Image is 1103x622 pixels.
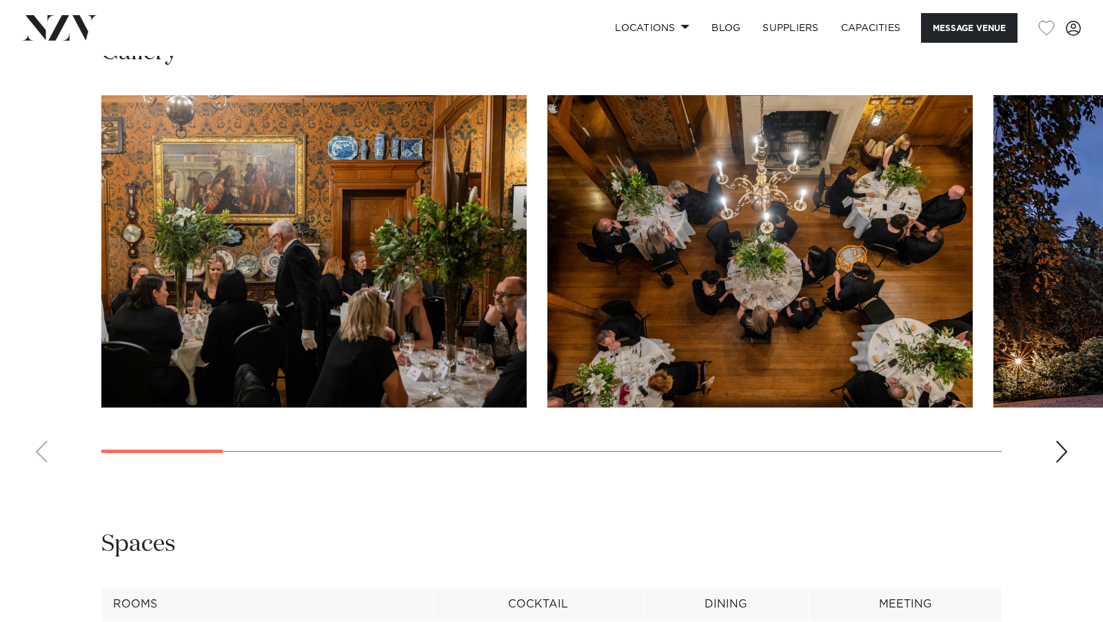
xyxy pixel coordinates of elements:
[101,529,176,560] h2: Spaces
[434,588,643,621] th: Cocktail
[101,95,527,408] swiper-slide: 1 / 15
[604,13,700,43] a: Locations
[809,588,1002,621] th: Meeting
[547,95,973,408] swiper-slide: 2 / 15
[22,15,97,40] img: nzv-logo.png
[921,13,1018,43] button: Message Venue
[700,13,751,43] a: BLOG
[751,13,829,43] a: SUPPLIERS
[830,13,912,43] a: Capacities
[102,588,434,621] th: Rooms
[643,588,809,621] th: Dining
